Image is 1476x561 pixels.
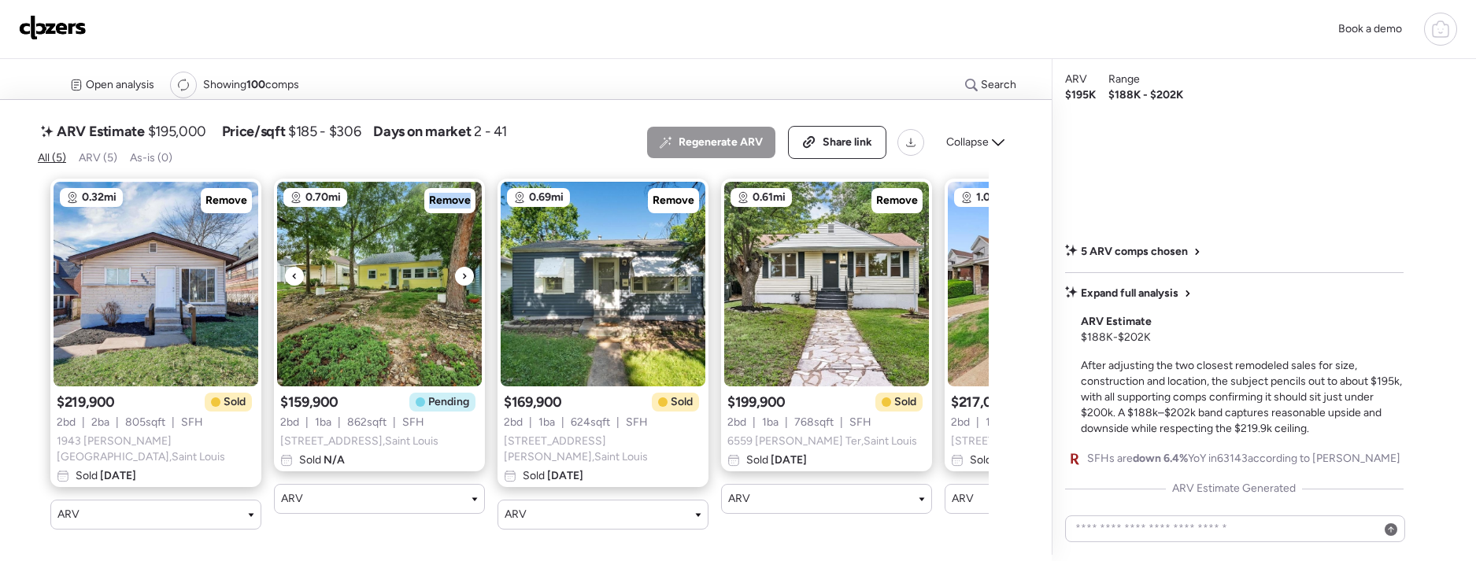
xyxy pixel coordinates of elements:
span: | [82,415,85,430]
span: ARV (5) [79,151,117,164]
span: ARV [728,491,750,507]
span: ARV [505,507,527,522]
span: 5 ARV comps chosen [1081,244,1188,260]
span: Sold [523,468,583,484]
span: [STREET_ADDRESS] , Saint Louis [951,434,1109,449]
span: $219,900 [57,393,115,412]
span: Price/sqft [222,122,285,141]
span: 0.61mi [753,190,786,205]
span: 2 - 41 [474,122,507,141]
span: Days on market [373,122,471,141]
span: ARV Estimate [57,122,145,141]
span: [STREET_ADDRESS][PERSON_NAME] , Saint Louis [504,434,702,465]
span: | [785,415,788,430]
span: Pending [428,394,469,410]
span: 862 sqft [347,415,387,430]
span: SFH [181,415,203,430]
span: ARV Estimate Generated [1172,481,1296,496]
span: 100 [246,78,265,91]
span: $199,900 [727,393,786,412]
span: SFH [402,415,424,430]
span: $195K [1065,87,1096,103]
span: Sold [76,468,136,484]
span: $185 - $306 [288,122,361,141]
img: Logo [19,15,87,40]
span: 2 bd [504,415,523,430]
span: N/A [321,453,345,467]
span: [DATE] [98,469,136,482]
span: Remove [653,193,694,209]
span: Showing comps [203,77,299,93]
span: $195,000 [148,122,206,141]
span: 1943 [PERSON_NAME][GEOGRAPHIC_DATA] , Saint Louis [57,434,255,465]
span: ARV Estimate [1081,314,1152,330]
span: [DATE] [768,453,807,467]
span: Remove [429,193,471,209]
span: 1 ba [538,415,555,430]
span: Book a demo [1338,22,1402,35]
span: Sold [299,452,345,468]
span: $169,900 [504,393,562,412]
span: $188K - $202K [1108,87,1183,103]
span: $159,900 [280,393,338,412]
span: | [305,415,309,430]
span: | [976,415,979,430]
span: 6559 [PERSON_NAME] Ter , Saint Louis [727,434,917,449]
span: 1 ba [762,415,779,430]
span: 624 sqft [571,415,610,430]
span: Sold [970,452,1030,468]
span: SFHs are YoY in 63143 according to [PERSON_NAME] [1087,451,1400,467]
span: $217,000 [951,393,1011,412]
span: 2 bd [951,415,970,430]
span: 0.69mi [529,190,564,205]
span: ARV [281,491,303,507]
span: SFH [849,415,871,430]
span: Share link [823,135,872,150]
span: 2 bd [727,415,746,430]
span: All (5) [38,151,66,164]
span: Sold [224,394,246,410]
span: | [840,415,843,430]
span: | [393,415,396,430]
span: Collapse [946,135,989,150]
span: As-is (0) [130,151,172,164]
span: [STREET_ADDRESS] , Saint Louis [280,434,438,449]
span: Expand full analysis [1081,286,1178,301]
span: ARV [952,491,974,507]
span: | [529,415,532,430]
span: 2 ba [91,415,109,430]
span: | [616,415,620,430]
span: ARV [1065,72,1087,87]
span: | [172,415,175,430]
span: Remove [205,193,247,209]
span: 2 bd [280,415,299,430]
span: 1.02mi [976,190,1009,205]
span: SFH [626,415,648,430]
span: After adjusting the two closest remodeled sales for size, construction and location, the subject ... [1081,359,1402,435]
span: 2 bd [57,415,76,430]
span: Sold [894,394,916,410]
span: Sold [746,452,807,468]
span: $188K - $202K [1081,330,1151,345]
span: | [561,415,564,430]
span: [DATE] [545,469,583,482]
span: 0.70mi [305,190,341,205]
span: 768 sqft [794,415,834,430]
span: down 6.4% [1133,452,1188,465]
span: 1 ba [315,415,331,430]
span: | [753,415,756,430]
span: Remove [876,193,918,209]
span: 1 ba [986,415,1002,430]
span: | [116,415,119,430]
span: | [338,415,341,430]
span: 0.32mi [82,190,117,205]
span: Range [1108,72,1140,87]
span: 805 sqft [125,415,165,430]
span: Sold [671,394,693,410]
span: Search [981,77,1016,93]
span: Open analysis [86,77,154,93]
span: Regenerate ARV [679,135,763,150]
span: ARV [57,507,80,522]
